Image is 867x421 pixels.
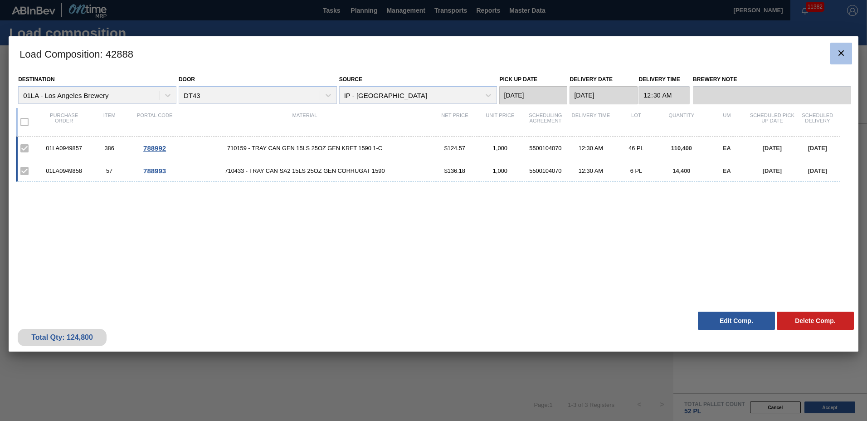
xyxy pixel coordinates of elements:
div: Go to Order [132,144,177,152]
div: Scheduling Agreement [523,113,568,132]
div: UM [704,113,750,132]
div: Portal code [132,113,177,132]
div: Quantity [659,113,704,132]
div: Material [177,113,432,132]
div: Go to Order [132,167,177,175]
span: EA [723,145,731,152]
span: EA [723,167,731,174]
div: 12:30 AM [568,145,614,152]
div: Delivery Time [568,113,614,132]
label: Pick up Date [499,76,537,83]
span: 788992 [143,144,166,152]
input: mm/dd/yyyy [570,86,638,104]
label: Delivery Time [638,73,690,86]
div: 5500104070 [523,145,568,152]
div: $136.18 [432,167,477,174]
label: Source [339,76,362,83]
span: 710159 - TRAY CAN GEN 15LS 25OZ GEN KRFT 1590 1-C [177,145,432,152]
div: 01LA0949858 [41,167,87,174]
div: 1,000 [477,167,523,174]
button: Edit Comp. [698,312,775,330]
div: Lot [614,113,659,132]
label: Brewery Note [693,73,851,86]
span: 710433 - TRAY CAN SA2 15LS 25OZ GEN CORRUGAT 1590 [177,167,432,174]
span: [DATE] [763,167,782,174]
span: [DATE] [808,145,827,152]
div: 386 [87,145,132,152]
div: Purchase order [41,113,87,132]
div: Unit Price [477,113,523,132]
div: 01LA0949857 [41,145,87,152]
span: 14,400 [672,167,690,174]
div: Net Price [432,113,477,132]
button: Delete Comp. [777,312,854,330]
div: 57 [87,167,132,174]
div: Total Qty: 124,800 [24,333,100,342]
div: $124.57 [432,145,477,152]
label: Delivery Date [570,76,612,83]
span: 788993 [143,167,166,175]
label: Destination [18,76,54,83]
div: 12:30 AM [568,167,614,174]
div: Scheduled Pick up Date [750,113,795,132]
div: 6 PL [614,167,659,174]
div: Scheduled Delivery [795,113,840,132]
h3: Load Composition : 42888 [9,36,858,71]
span: [DATE] [808,167,827,174]
label: Door [179,76,195,83]
div: 5500104070 [523,167,568,174]
input: mm/dd/yyyy [499,86,567,104]
div: 1,000 [477,145,523,152]
span: [DATE] [763,145,782,152]
div: Item [87,113,132,132]
div: 46 PL [614,145,659,152]
span: 110,400 [671,145,692,152]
